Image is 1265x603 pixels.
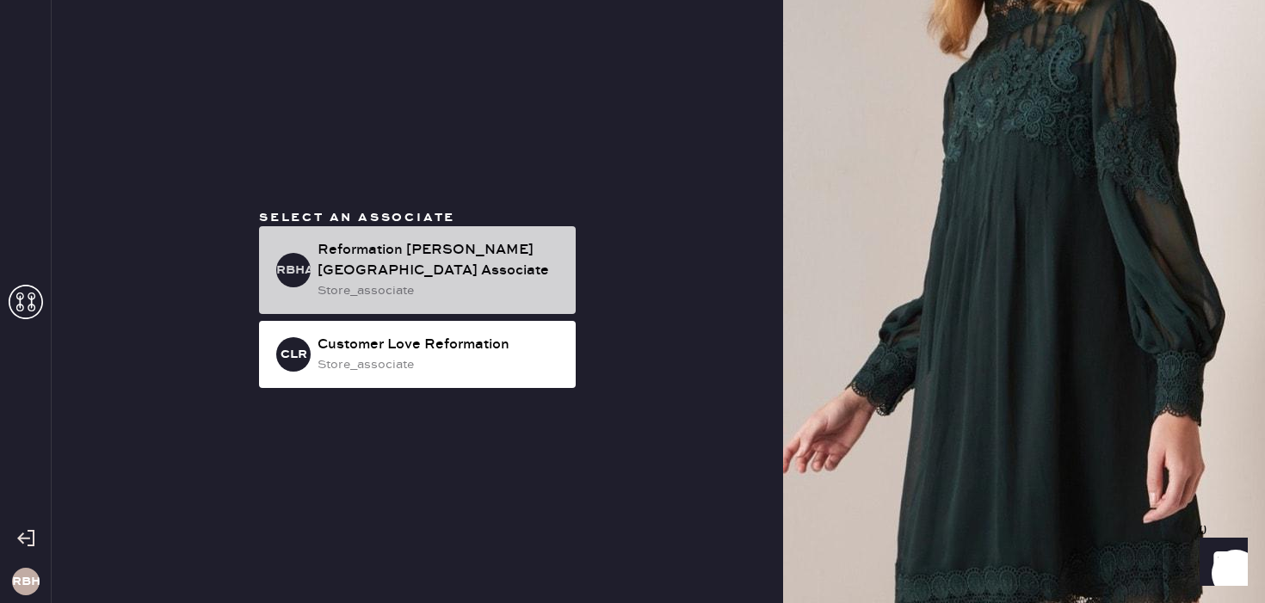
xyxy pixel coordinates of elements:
[318,281,562,300] div: store_associate
[318,335,562,355] div: Customer Love Reformation
[318,355,562,374] div: store_associate
[12,575,40,588] h3: RBH
[259,210,455,225] span: Select an associate
[281,348,307,360] h3: CLR
[1183,526,1257,600] iframe: Front Chat
[318,240,562,281] div: Reformation [PERSON_NAME][GEOGRAPHIC_DATA] Associate
[276,264,311,276] h3: RBHA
